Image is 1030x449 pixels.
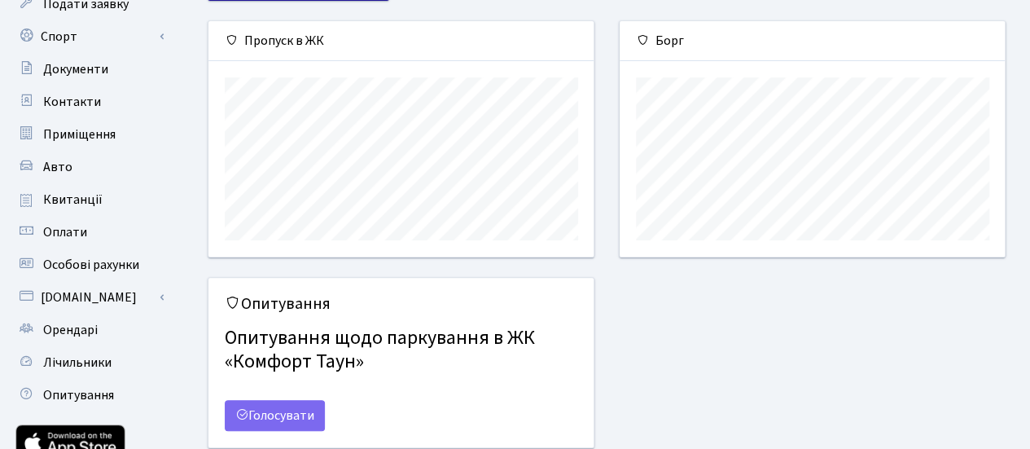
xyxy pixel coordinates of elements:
a: Документи [8,53,171,86]
span: Авто [43,158,72,176]
a: Оплати [8,216,171,249]
span: Особові рахунки [43,256,139,274]
a: Орендарі [8,314,171,346]
a: Лічильники [8,346,171,379]
div: Борг [620,21,1005,61]
a: Контакти [8,86,171,118]
a: Приміщення [8,118,171,151]
h4: Опитування щодо паркування в ЖК «Комфорт Таун» [225,320,577,381]
a: Голосувати [225,400,325,431]
span: Опитування [43,386,114,404]
span: Документи [43,60,108,78]
a: Авто [8,151,171,183]
a: Квитанції [8,183,171,216]
span: Лічильники [43,354,112,372]
span: Приміщення [43,125,116,143]
span: Квитанції [43,191,103,209]
div: Пропуск в ЖК [208,21,594,61]
span: Орендарі [43,321,98,339]
a: Спорт [8,20,171,53]
span: Оплати [43,223,87,241]
span: Контакти [43,93,101,111]
h5: Опитування [225,294,577,314]
a: Опитування [8,379,171,412]
a: Особові рахунки [8,249,171,281]
a: [DOMAIN_NAME] [8,281,171,314]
